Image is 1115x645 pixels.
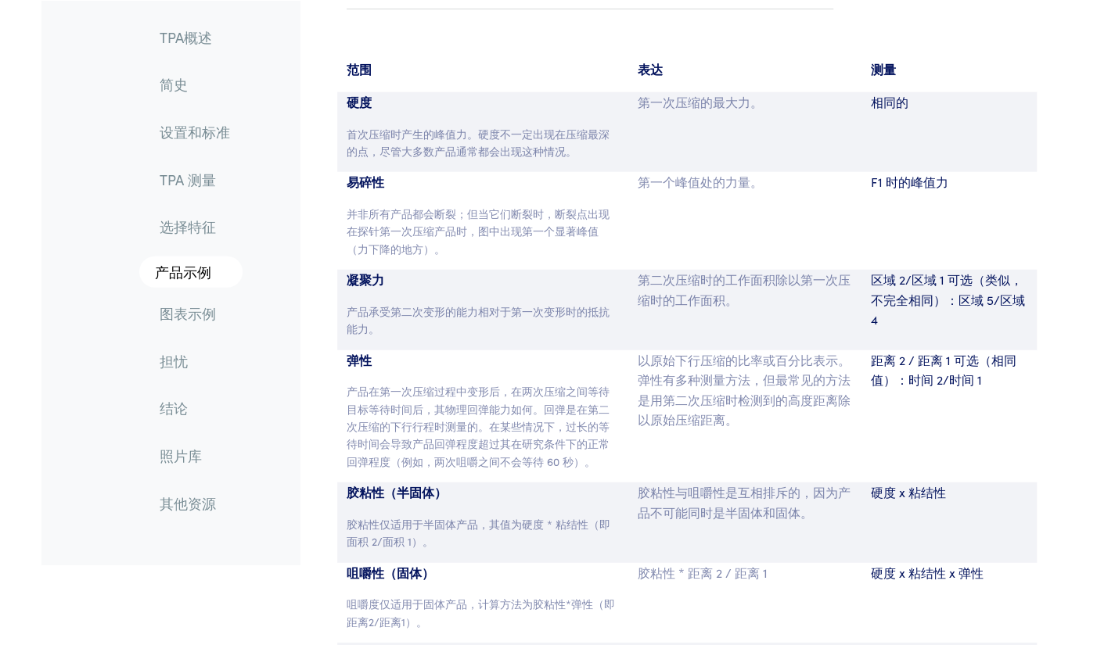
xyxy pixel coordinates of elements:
a: 图表示例 [147,295,243,331]
font: TPA概述 [160,27,212,46]
font: 图表示例 [160,303,216,322]
font: 硬度 [347,93,372,110]
font: 担忧 [160,350,188,370]
font: 范围 [347,60,372,77]
font: 以原始下行压缩的比率或百分比表示。弹性有多种测量方法，但最常见的方法是用第二次压缩时检测到的高度距离除以原始压缩距离。 [638,351,851,428]
font: 选择特征 [160,217,216,236]
font: 首次压缩时产生的峰值力。硬度不一定出现在压缩最深的点，尽管大多数产品通常都会出现这种情况。 [347,126,610,159]
font: 第一次压缩的最大力。 [638,93,763,110]
font: 产品在第一次压缩过程中变形后，在两次压缩之间等待目标等待时间后，其物理回弹能力如何。回弹是在第二次压缩的下行行程时测量的。在某些情况下，过长的等待时间会导致产品回弹程度超过其在研究条件下的正常回... [347,383,610,469]
font: 胶粘性仅适用于半固体产品，其值为硬度 * 粘结性（即面积 2/面积 1）。 [347,516,610,549]
font: 咀嚼性（固体） [347,564,434,581]
font: 简史 [160,74,188,94]
font: F1 时的峰值力 [871,173,948,190]
a: 结论 [147,390,243,426]
font: 并非所有产品都会断裂；但当它们断裂时，断裂点出现在探针第一次压缩产品时，图中出现第一个显著峰值（力下降的地方）。 [347,206,610,256]
font: 硬度 x 粘结性 x 弹性 [871,564,984,581]
font: 胶粘性 * 距离 2 / 距离 1 [638,564,768,581]
font: 胶粘性（半固体） [347,483,447,500]
font: 距离 2 / 距离 1 可选（相同值）：时间 2/时间 1 [871,351,1016,389]
font: 弹性 [347,351,372,368]
a: 照片库 [147,437,243,473]
a: 其他资源 [147,485,243,521]
a: 选择特征 [147,209,243,245]
font: 照片库 [160,445,202,464]
font: 凝聚力 [347,271,384,288]
a: 担忧 [147,342,243,378]
a: 简史 [147,66,243,102]
a: 产品示例 [139,256,243,288]
font: 咀嚼度仅适用于固体产品，计算方法为胶粘性*弹性（即距离2/距离1）。 [347,596,615,629]
font: TPA 测量 [160,169,216,188]
a: TPA概述 [147,19,243,55]
font: 胶粘性与咀嚼性是互相排斥的，因为产品不可能同时是半固体和固体。 [638,483,851,521]
font: 设置和标准 [160,121,230,141]
font: 测量 [871,60,896,77]
font: 硬度 x 粘结性 [871,483,946,500]
font: 相同的 [871,93,908,110]
font: 第一个峰值处的力量。 [638,173,763,190]
font: 第二次压缩时的工作面积除以第一次压缩时的工作面积。 [638,271,851,308]
font: 产品示例 [155,262,211,281]
a: TPA 测量 [147,161,243,197]
font: 易碎性 [347,173,384,190]
font: 结论 [160,398,188,417]
font: 表达 [638,60,663,77]
font: 区域 2/区域 1 可选（类似，不完全相同）：区域 5/区域 4 [871,271,1025,328]
a: 设置和标准 [147,113,243,149]
font: 产品承受第二次变形的能力相对于第一次变形时的抵抗能力。 [347,303,610,336]
font: 其他资源 [160,493,216,512]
